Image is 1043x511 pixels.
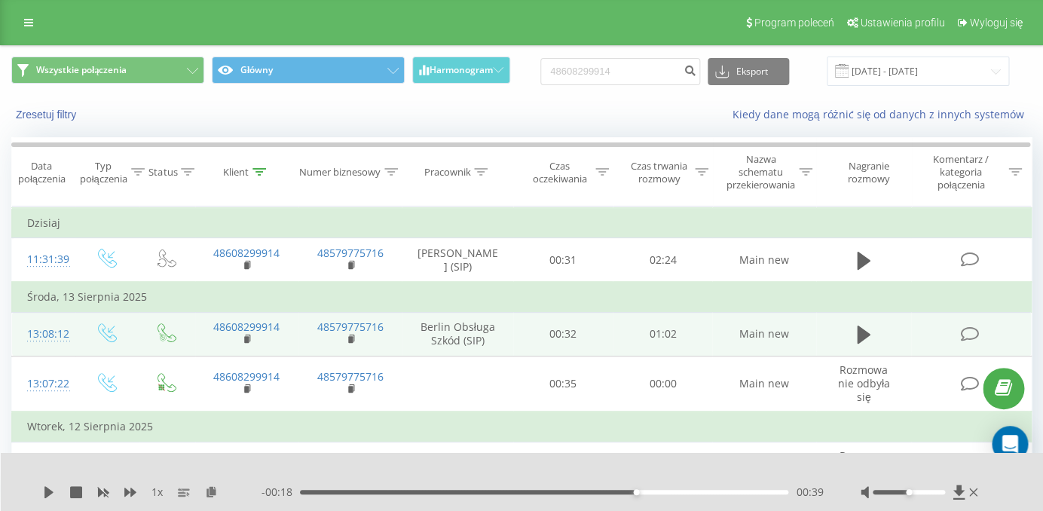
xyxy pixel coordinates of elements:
div: Typ połączenia [80,160,127,185]
a: 48608299914 [213,320,280,334]
span: Program poleceń [754,17,833,29]
a: Kiedy dane mogą różnić się od danych z innych systemów [732,107,1032,121]
td: 00:07 [513,442,613,497]
div: Nazwa schematu przekierowania [726,153,794,191]
span: Rozmowa nie odbyła się [838,448,890,490]
div: Nagranie rozmowy [830,160,908,185]
div: Numer biznesowy [299,166,381,179]
button: Harmonogram [412,57,510,84]
div: Komentarz / kategoria połączenia [916,153,1005,191]
button: Główny [212,57,405,84]
div: Pracownik [424,166,470,179]
span: Wszystkie połączenia [36,64,127,76]
td: 00:00 [613,356,712,412]
div: 11:31:39 [27,245,60,274]
td: 00:31 [513,238,613,283]
button: Wszystkie połączenia [11,57,204,84]
div: Data połączenia [12,160,72,185]
div: Accessibility label [906,489,912,495]
div: Czas trwania rozmowy [626,160,691,185]
div: Klient [223,166,249,179]
span: - 00:18 [262,485,300,500]
span: Rozmowa nie odbyła się [838,363,890,404]
div: Czas oczekiwania [527,160,592,185]
div: Open Intercom Messenger [992,426,1028,462]
td: Main new [712,238,815,283]
div: Accessibility label [633,489,639,495]
span: 00:39 [796,485,823,500]
td: Środa, 13 Sierpnia 2025 [12,282,1032,312]
input: Wyszukiwanie według numeru [540,58,700,85]
button: Eksport [708,58,789,85]
a: 48579775716 [317,369,384,384]
a: 48579775716 [317,320,384,334]
td: Main new [712,442,815,497]
div: 13:08:12 [27,320,60,349]
a: 48579775716 [317,246,384,260]
td: 02:24 [613,238,712,283]
span: Harmonogram [430,65,493,75]
td: Wtorek, 12 Sierpnia 2025 [12,412,1032,442]
td: Main new [712,356,815,412]
div: 13:07:22 [27,369,60,399]
button: Zresetuj filtry [11,108,84,121]
td: 00:35 [513,356,613,412]
a: 48608299914 [213,369,280,384]
span: Ustawienia profilu [860,17,944,29]
span: Wyloguj się [969,17,1023,29]
span: 1 x [151,485,163,500]
a: 48608299914 [213,246,280,260]
td: [PERSON_NAME] (SIP) [402,238,513,283]
td: 00:00 [613,442,712,497]
td: Berlin Obsługa Szkód (SIP) [402,312,513,356]
td: Dzisiaj [12,208,1032,238]
td: Main new [712,312,815,356]
td: 00:32 [513,312,613,356]
div: Status [148,166,177,179]
td: 01:02 [613,312,712,356]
